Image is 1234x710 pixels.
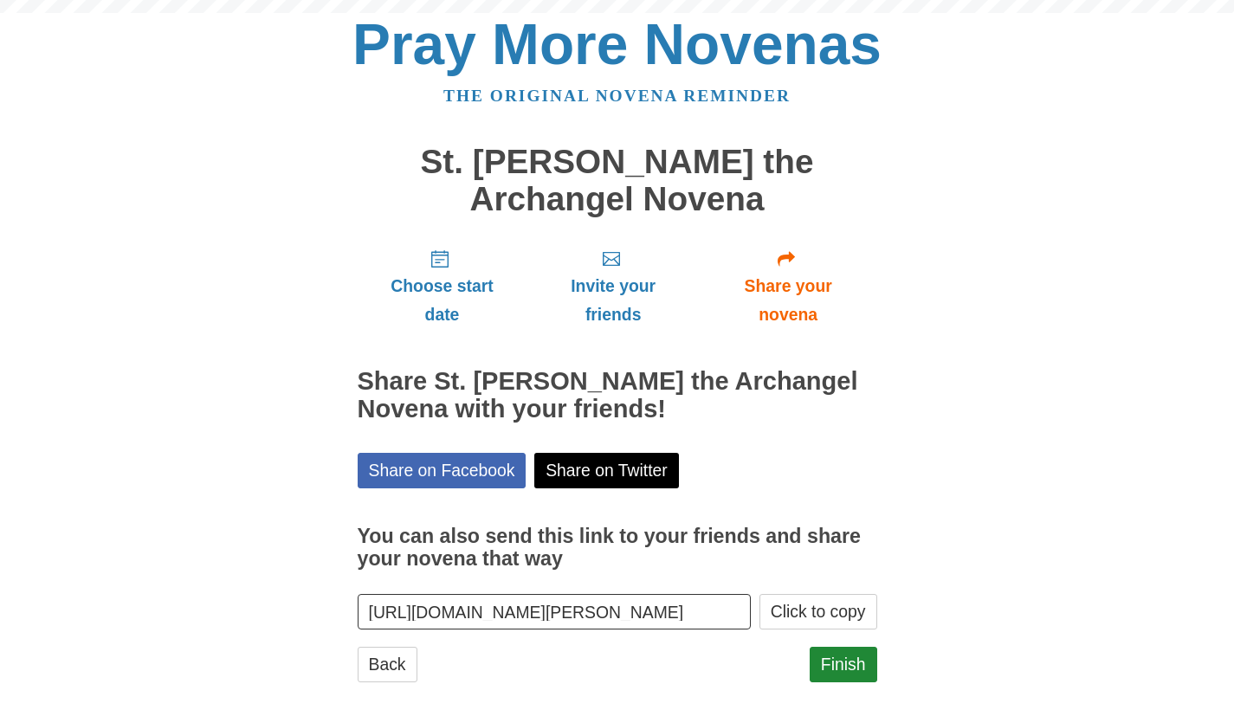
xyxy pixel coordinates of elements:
span: Choose start date [375,272,510,329]
h3: You can also send this link to your friends and share your novena that way [358,526,877,570]
a: Choose start date [358,235,527,338]
h2: Share St. [PERSON_NAME] the Archangel Novena with your friends! [358,368,877,423]
a: Invite your friends [527,235,699,338]
a: Pray More Novenas [352,12,882,76]
span: Invite your friends [544,272,682,329]
button: Click to copy [759,594,877,629]
span: Share your novena [717,272,860,329]
a: Share your novena [700,235,877,338]
a: Share on Twitter [534,453,679,488]
a: Finish [810,647,877,682]
a: Share on Facebook [358,453,527,488]
a: Back [358,647,417,682]
a: The original novena reminder [443,87,791,105]
h1: St. [PERSON_NAME] the Archangel Novena [358,144,877,217]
